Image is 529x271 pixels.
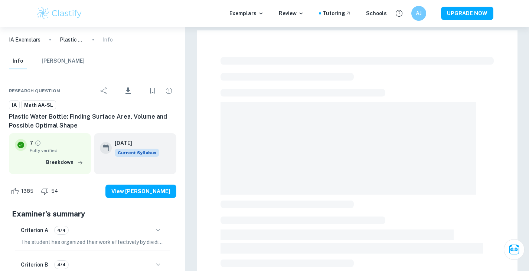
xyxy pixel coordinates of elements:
h6: Plastic Water Bottle: Finding Surface Area, Volume and Possible Optimal Shape [9,112,176,130]
div: Report issue [161,83,176,98]
button: UPGRADE NOW [441,7,493,20]
p: 7 [30,139,33,147]
span: Fully verified [30,147,85,154]
div: Download [113,81,144,100]
p: Info [103,36,113,44]
h6: [DATE] [115,139,153,147]
span: Math AA-SL [22,102,56,109]
div: Bookmark [145,83,160,98]
p: The student has organized their work effectively by dividing it into sections and further subdivi... [21,238,164,246]
h6: AJ [414,9,423,17]
div: Share [97,83,111,98]
span: 1385 [17,188,37,195]
a: Tutoring [323,9,351,17]
span: 54 [47,188,62,195]
a: Math AA-SL [21,100,56,110]
h6: Criterion A [21,226,48,234]
span: 4/4 [55,227,68,234]
button: Breakdown [44,157,85,168]
div: Like [9,185,37,197]
button: View [PERSON_NAME] [105,185,176,198]
a: Schools [366,9,387,17]
button: [PERSON_NAME] [42,53,85,69]
h6: Criterion B [21,261,48,269]
span: Research question [9,87,60,94]
a: IA [9,100,20,110]
button: Info [9,53,27,69]
p: Exemplars [229,9,264,17]
span: 4/4 [55,261,68,268]
button: Ask Clai [504,239,525,260]
a: IA Exemplars [9,36,40,44]
button: Help and Feedback [393,7,405,20]
a: Grade fully verified [35,140,41,146]
button: AJ [411,6,426,21]
div: This exemplar is based on the current syllabus. Feel free to refer to it for inspiration/ideas wh... [115,149,159,157]
span: IA [9,102,19,109]
p: Review [279,9,304,17]
div: Dislike [39,185,62,197]
img: Clastify logo [36,6,83,21]
p: Plastic Water Bottle: Finding Surface Area, Volume and Possible Optimal Shape [60,36,84,44]
h5: Examiner's summary [12,208,173,219]
span: Current Syllabus [115,149,159,157]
